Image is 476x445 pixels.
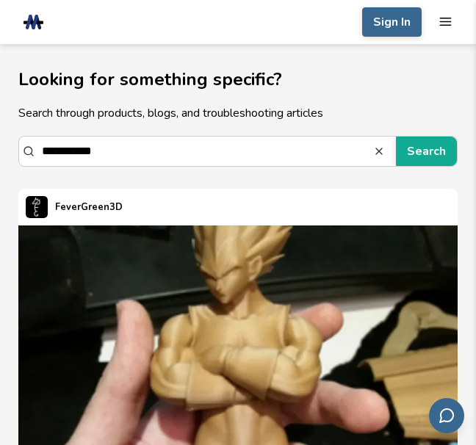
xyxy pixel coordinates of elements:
input: Search [42,137,373,165]
button: Search [373,145,389,157]
img: FeverGreen3D's profile [26,196,48,218]
p: Search through products, blogs, and troubleshooting articles [18,104,458,122]
button: Send feedback via email [429,398,464,433]
button: mobile navigation menu [439,15,452,29]
h1: Looking for something specific? [18,67,458,93]
a: FeverGreen3D's profileFeverGreen3D [18,189,130,225]
button: Search [396,137,457,166]
p: FeverGreen3D [55,198,123,216]
button: Sign In [362,7,422,37]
